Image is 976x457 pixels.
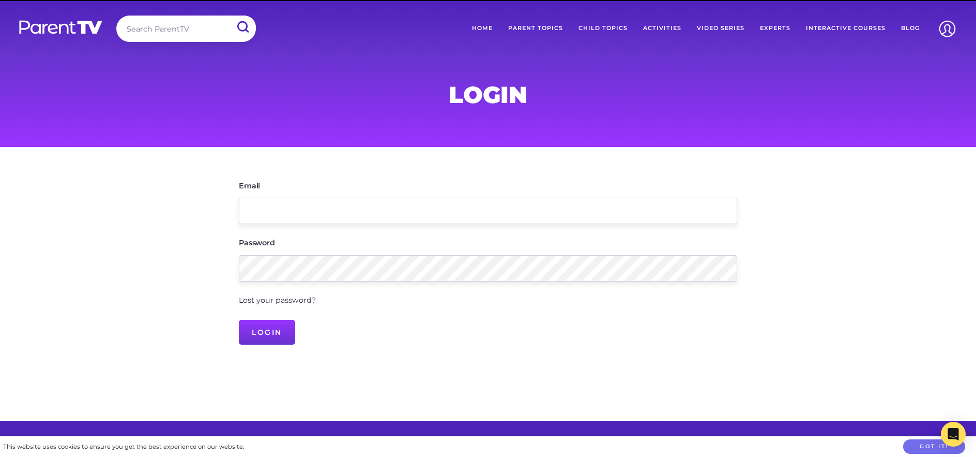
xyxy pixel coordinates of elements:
a: Video Series [689,16,752,41]
a: Parent Topics [500,16,571,41]
label: Password [239,239,275,246]
img: parenttv-logo-white.4c85aaf.svg [18,20,103,35]
a: Child Topics [571,16,635,41]
input: Search ParentTV [116,16,256,42]
input: Login [239,320,295,345]
a: Lost your password? [239,296,316,305]
a: Blog [893,16,927,41]
a: Activities [635,16,689,41]
input: Submit [229,16,256,39]
a: Interactive Courses [798,16,893,41]
a: Home [464,16,500,41]
a: Experts [752,16,798,41]
img: Account [934,16,960,42]
h1: Login [239,84,737,105]
div: This website uses cookies to ensure you get the best experience on our website. [3,441,244,452]
div: Open Intercom Messenger [941,422,966,447]
button: Got it! [903,439,965,454]
label: Email [239,182,260,189]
